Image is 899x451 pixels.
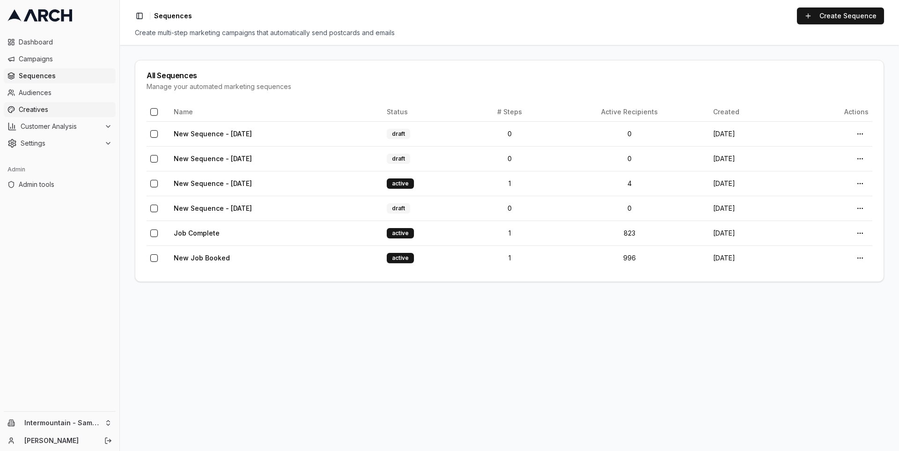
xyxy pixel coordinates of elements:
td: 0 [550,196,709,221]
td: 4 [550,171,709,196]
a: New Job Booked [174,254,230,262]
a: Dashboard [4,35,116,50]
span: Creatives [19,105,112,114]
div: All Sequences [147,72,872,79]
div: active [387,228,414,238]
div: active [387,253,414,263]
a: Creatives [4,102,116,117]
span: Admin tools [19,180,112,189]
td: 1 [469,245,550,270]
td: 996 [550,245,709,270]
button: Intermountain - Same Day [4,415,116,430]
a: New Sequence - [DATE] [174,130,252,138]
a: Admin tools [4,177,116,192]
span: Dashboard [19,37,112,47]
td: [DATE] [709,121,793,146]
td: 1 [469,171,550,196]
div: draft [387,129,410,139]
td: [DATE] [709,146,793,171]
td: 1 [469,221,550,245]
td: [DATE] [709,171,793,196]
span: Settings [21,139,101,148]
a: [PERSON_NAME] [24,436,94,445]
td: [DATE] [709,245,793,270]
span: Campaigns [19,54,112,64]
td: 0 [550,121,709,146]
span: Audiences [19,88,112,97]
button: Customer Analysis [4,119,116,134]
div: active [387,178,414,189]
button: Log out [102,434,115,447]
span: Sequences [19,71,112,81]
a: New Sequence - [DATE] [174,179,252,187]
th: Active Recipients [550,103,709,121]
th: Status [383,103,469,121]
span: Intermountain - Same Day [24,419,101,427]
div: Create multi-step marketing campaigns that automatically send postcards and emails [135,28,884,37]
nav: breadcrumb [154,11,192,21]
th: Created [709,103,793,121]
a: Campaigns [4,52,116,67]
div: Manage your automated marketing sequences [147,82,872,91]
td: 823 [550,221,709,245]
a: New Sequence - [DATE] [174,204,252,212]
button: Settings [4,136,116,151]
span: Customer Analysis [21,122,101,131]
a: Create Sequence [797,7,884,24]
div: Admin [4,162,116,177]
a: Sequences [4,68,116,83]
th: Actions [793,103,872,121]
td: 0 [469,121,550,146]
a: Audiences [4,85,116,100]
td: 0 [550,146,709,171]
td: [DATE] [709,196,793,221]
span: Sequences [154,11,192,21]
td: [DATE] [709,221,793,245]
a: New Sequence - [DATE] [174,155,252,163]
div: draft [387,154,410,164]
td: 0 [469,146,550,171]
div: draft [387,203,410,214]
th: # Steps [469,103,550,121]
a: Job Complete [174,229,220,237]
th: Name [170,103,383,121]
td: 0 [469,196,550,221]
